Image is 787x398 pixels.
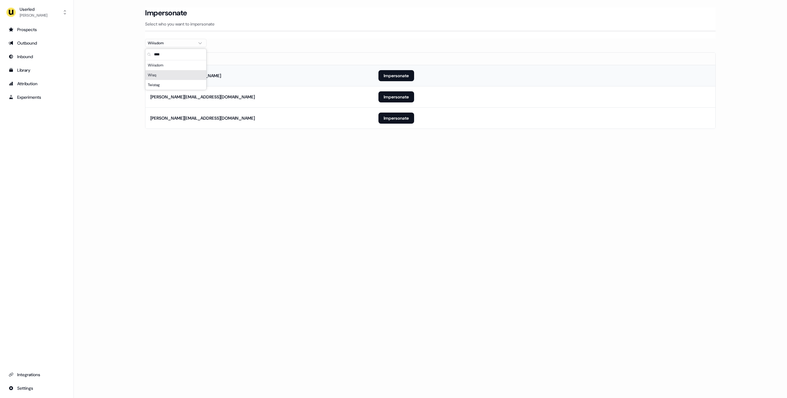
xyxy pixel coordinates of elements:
button: Impersonate [378,91,414,102]
div: Wiiisdom [145,60,206,70]
button: Wiiisdom [145,39,207,47]
div: Integrations [9,372,65,378]
div: Attribution [9,81,65,87]
p: Select who you want to impersonate [145,21,716,27]
th: Email [145,53,374,65]
button: Userled[PERSON_NAME] [5,5,69,20]
div: Userled [20,6,47,12]
a: Go to templates [5,65,69,75]
h3: Impersonate [145,8,187,18]
a: Go to attribution [5,79,69,89]
div: [PERSON_NAME][EMAIL_ADDRESS][DOMAIN_NAME] [150,115,255,121]
div: Inbound [9,54,65,60]
button: Impersonate [378,70,414,81]
a: Go to experiments [5,92,69,102]
div: Twistag [145,80,206,90]
div: Library [9,67,65,73]
div: Wiiisdom [148,40,194,46]
div: [PERSON_NAME][EMAIL_ADDRESS][DOMAIN_NAME] [150,94,255,100]
a: Go to prospects [5,25,69,34]
div: Suggestions [145,60,206,90]
div: Wisq [145,70,206,80]
div: Experiments [9,94,65,100]
a: Go to outbound experience [5,38,69,48]
div: Prospects [9,26,65,33]
a: Go to integrations [5,383,69,393]
button: Impersonate [378,113,414,124]
a: Go to Inbound [5,52,69,62]
div: [PERSON_NAME] [20,12,47,18]
div: Settings [9,385,65,391]
a: Go to integrations [5,370,69,380]
div: Outbound [9,40,65,46]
